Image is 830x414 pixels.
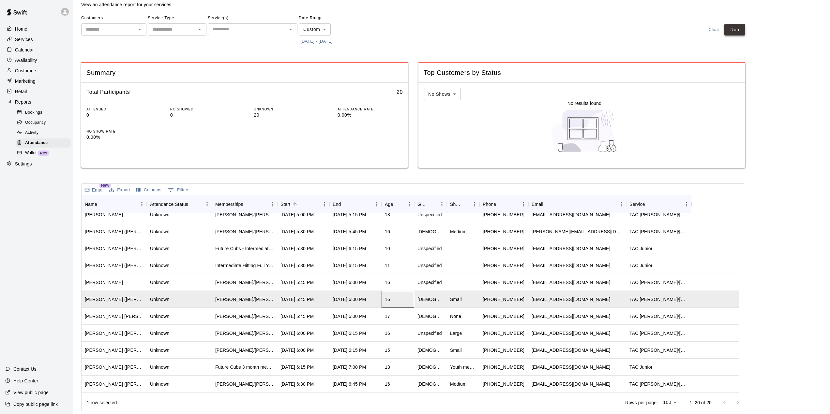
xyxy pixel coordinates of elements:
[329,195,382,213] div: End
[385,245,390,252] div: 10
[208,13,297,23] span: Service(s)
[170,107,235,112] p: NO SHOWED
[286,25,295,34] button: Open
[150,195,188,213] div: Attendance Status
[532,228,623,235] div: sean@lipskyportales.com
[99,182,111,188] span: New
[92,187,104,193] p: Email
[148,13,206,23] span: Service Type
[5,66,68,76] a: Customers
[25,130,38,136] span: Activity
[483,228,524,235] div: +12012327814
[16,118,73,128] a: Occupancy
[215,245,274,252] div: Future Cubs - Intermediate - 3 month member, Future Cubs - JR 3 month Membership
[16,108,71,117] div: Bookings
[280,330,314,336] div: Sep 17, 2025, 6:00 PM
[150,347,169,353] div: Unknown
[85,364,143,370] div: Jason Lahey (Mark Lahey)
[15,88,27,95] p: Retail
[83,185,105,194] button: Email
[243,200,252,209] button: Sort
[85,313,143,320] div: Jackson Lodgek (Karl Lodgek)
[280,347,314,353] div: Sep 17, 2025, 6:00 PM
[16,107,73,118] a: Bookings
[385,330,390,336] div: 16
[150,330,169,336] div: Unknown
[483,381,524,387] div: +12018037684
[532,195,543,213] div: Email
[532,313,610,320] div: lodgek1336@yahoo.com
[16,118,71,127] div: Occupancy
[135,25,144,34] button: Open
[689,399,712,406] p: 1–20 of 20
[215,381,274,387] div: Todd/Brad - Full Year Member Unlimited , Advanced Hitting 6 Months
[483,313,524,320] div: +19739193811
[215,228,274,235] div: Tom/Mike - 6 Month Unlimited Membership
[215,279,274,286] div: Todd/Brad- 3 Month Membership - 2x per week
[215,195,243,213] div: Memberships
[338,107,403,112] p: ATTENDANCE RATE
[5,87,68,96] div: Retail
[86,134,152,141] p: 0.00%
[215,347,274,353] div: Todd/Brad - Full Year Member Unlimited , Advanced Hitting Full Year - 3x per week
[85,330,143,336] div: Anthony Mustcciuolo (Anthony Mustacciuolo)
[483,347,524,353] div: +19736150787
[150,228,169,235] div: Unknown
[215,296,274,303] div: Todd/Brad- 3 Month Membership - 2x per week
[280,211,314,218] div: Sep 17, 2025, 5:00 PM
[629,296,688,303] div: TAC Todd/Brad
[277,195,329,213] div: Start
[85,228,143,235] div: Daniel Lipsky (Sean Lipsky)
[280,245,314,252] div: Sep 17, 2025, 5:30 PM
[280,313,314,320] div: Sep 17, 2025, 5:45 PM
[5,97,68,107] div: Reports
[38,151,49,155] span: New
[417,313,444,320] div: Male
[417,296,444,303] div: Male
[15,36,33,43] p: Services
[625,399,658,406] p: Rows per page:
[280,279,314,286] div: Sep 17, 2025, 5:45 PM
[437,199,447,209] button: Menu
[86,68,403,77] span: Summary
[483,245,524,252] div: +12013176407
[13,401,58,407] p: Copy public page link
[417,228,444,235] div: Male
[404,199,414,209] button: Menu
[16,128,71,137] div: Activity
[150,211,169,218] div: Unknown
[417,381,444,387] div: Male
[385,347,390,353] div: 15
[417,330,442,336] div: Unspecified
[16,128,73,138] a: Activity
[267,199,277,209] button: Menu
[86,107,152,112] p: ATTENDED
[254,107,319,112] p: UNKNOWN
[450,364,476,370] div: Youth medium
[483,195,496,213] div: Phone
[333,262,366,269] div: Sep 17, 2025, 6:15 PM
[333,347,366,353] div: Sep 17, 2025, 6:15 PM
[385,296,390,303] div: 16
[483,211,524,218] div: +18622746973
[150,262,169,269] div: Unknown
[616,199,626,209] button: Menu
[519,199,528,209] button: Menu
[532,347,610,353] div: mdesilver@gmail.com
[320,199,329,209] button: Menu
[280,296,314,303] div: Sep 17, 2025, 5:45 PM
[150,296,169,303] div: Unknown
[85,211,123,218] div: Joe Fava
[290,200,299,209] button: Sort
[333,195,341,213] div: End
[450,347,462,353] div: Small
[202,199,212,209] button: Menu
[450,228,467,235] div: Medium
[215,364,274,370] div: Future Cubs 3 month membership - Ages 13+, Future Cubs - Adv - 3 month membership
[333,211,366,218] div: Sep 17, 2025, 5:15 PM
[338,112,403,119] p: 0.00%
[5,55,68,65] a: Availability
[424,88,461,100] div: No Shows
[629,211,688,218] div: TAC Tom/Mike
